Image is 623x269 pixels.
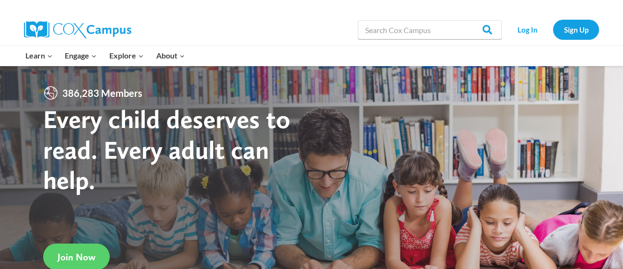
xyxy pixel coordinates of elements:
a: Log In [507,20,548,39]
span: 386,283 Members [58,85,146,101]
span: Explore [109,49,144,62]
nav: Secondary Navigation [507,20,599,39]
strong: Every child deserves to read. Every adult can help. [43,104,290,195]
span: Learn [25,49,53,62]
img: Cox Campus [24,21,131,38]
span: About [156,49,185,62]
input: Search Cox Campus [358,20,502,39]
span: Join Now [58,251,95,263]
span: Engage [65,49,97,62]
a: Sign Up [553,20,599,39]
nav: Primary Navigation [19,46,191,66]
